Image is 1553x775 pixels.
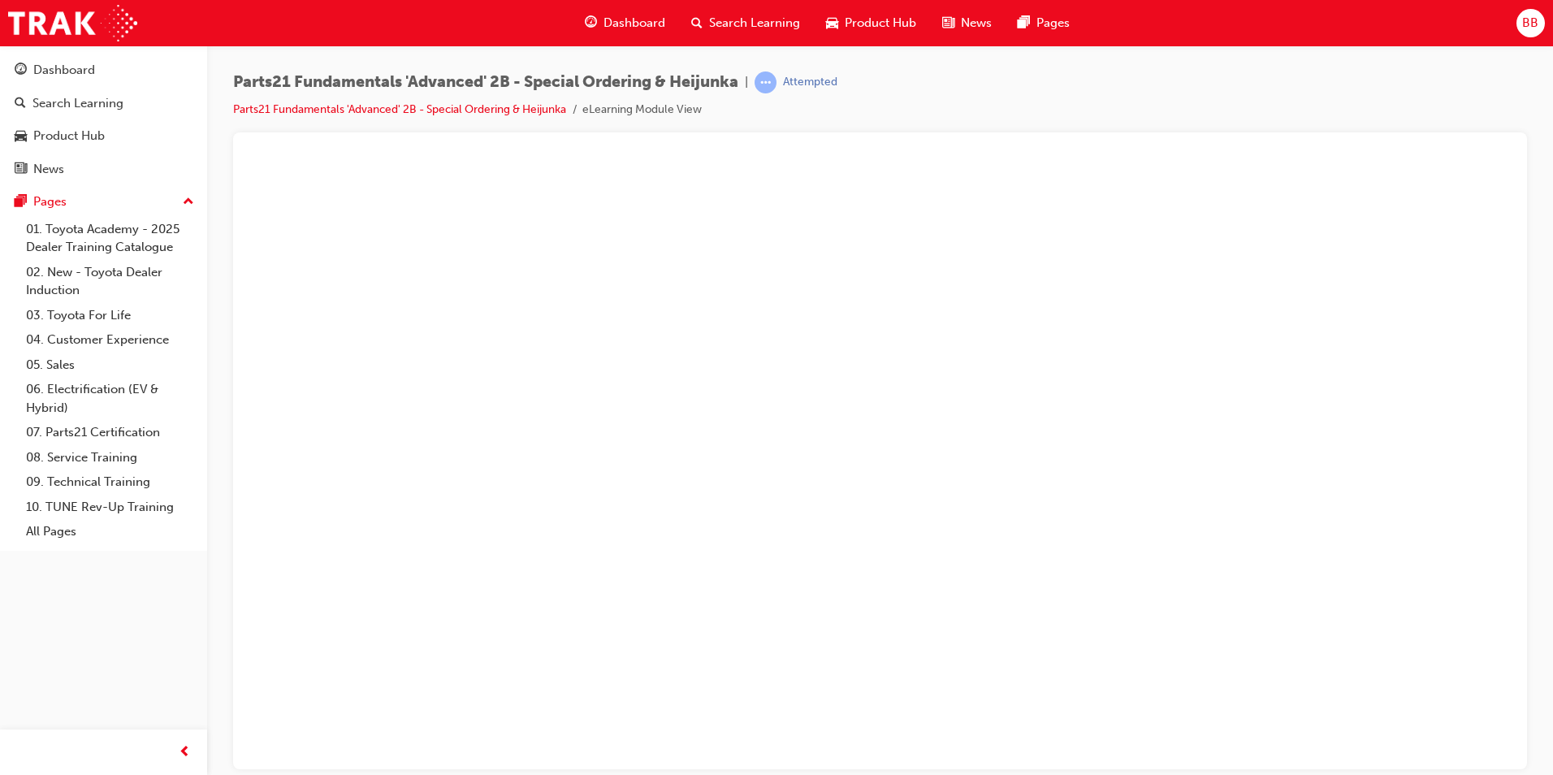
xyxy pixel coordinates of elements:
span: Parts21 Fundamentals 'Advanced' 2B - Special Ordering & Heijunka [233,73,738,92]
span: guage-icon [15,63,27,78]
span: pages-icon [1018,13,1030,33]
a: All Pages [19,519,201,544]
a: news-iconNews [929,6,1005,40]
a: 05. Sales [19,353,201,378]
span: news-icon [942,13,954,33]
a: 02. New - Toyota Dealer Induction [19,260,201,303]
a: 09. Technical Training [19,470,201,495]
a: 08. Service Training [19,445,201,470]
a: Product Hub [6,121,201,151]
a: Search Learning [6,89,201,119]
a: pages-iconPages [1005,6,1083,40]
li: eLearning Module View [582,101,702,119]
button: Pages [6,187,201,217]
a: Dashboard [6,55,201,85]
span: search-icon [691,13,703,33]
a: guage-iconDashboard [572,6,678,40]
img: Trak [8,5,137,41]
span: | [745,73,748,92]
div: Dashboard [33,61,95,80]
a: Parts21 Fundamentals 'Advanced' 2B - Special Ordering & Heijunka [233,102,566,116]
button: DashboardSearch LearningProduct HubNews [6,52,201,187]
span: news-icon [15,162,27,177]
span: car-icon [826,13,838,33]
span: Pages [1036,14,1070,32]
a: 07. Parts21 Certification [19,420,201,445]
span: Search Learning [709,14,800,32]
button: BB [1516,9,1545,37]
a: 03. Toyota For Life [19,303,201,328]
a: News [6,154,201,184]
div: News [33,160,64,179]
div: Product Hub [33,127,105,145]
span: BB [1522,14,1538,32]
span: search-icon [15,97,26,111]
a: 04. Customer Experience [19,327,201,353]
span: guage-icon [585,13,597,33]
span: Product Hub [845,14,916,32]
a: 10. TUNE Rev-Up Training [19,495,201,520]
div: Attempted [783,75,837,90]
a: 06. Electrification (EV & Hybrid) [19,377,201,420]
span: learningRecordVerb_ATTEMPT-icon [755,71,776,93]
div: Search Learning [32,94,123,113]
div: Pages [33,193,67,211]
span: Dashboard [603,14,665,32]
a: 01. Toyota Academy - 2025 Dealer Training Catalogue [19,217,201,260]
a: car-iconProduct Hub [813,6,929,40]
span: prev-icon [179,743,191,763]
span: up-icon [183,192,194,213]
a: search-iconSearch Learning [678,6,813,40]
span: News [961,14,992,32]
span: pages-icon [15,195,27,210]
span: car-icon [15,129,27,144]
